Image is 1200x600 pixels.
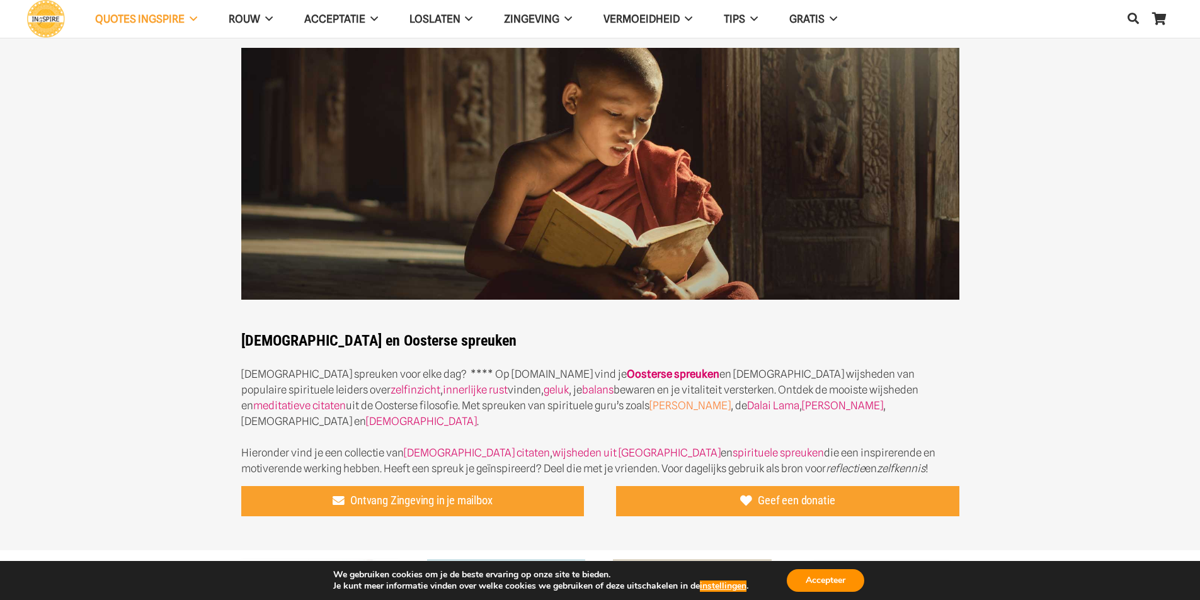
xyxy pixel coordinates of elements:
[241,332,517,349] strong: [DEMOGRAPHIC_DATA] en Oosterse spreuken
[700,580,746,592] button: instellingen
[774,3,853,35] a: GRATIS
[649,399,731,412] a: [PERSON_NAME]
[708,3,774,35] a: TIPS
[241,366,959,429] p: [DEMOGRAPHIC_DATA] spreuken voor elke dag? **** Op [DOMAIN_NAME] vind je en [DEMOGRAPHIC_DATA] wi...
[241,48,959,300] img: Ontdek de mooiste boeddhistische spreuken en oosterse wijsheden van Ingspire.nl
[229,13,260,25] span: ROUW
[504,13,559,25] span: Zingeving
[95,13,185,25] span: QUOTES INGSPIRE
[366,415,477,427] a: [DEMOGRAPHIC_DATA]
[627,368,719,380] a: Oosterse spreuken
[802,399,883,412] a: [PERSON_NAME]
[747,399,799,412] a: Dalai Lama
[826,462,865,475] em: reflectie
[758,494,835,507] span: Geef een donatie
[394,3,489,35] a: Loslaten
[333,580,748,592] p: Je kunt meer informatie vinden over welke cookies we gebruiken of deze uitschakelen in de .
[582,383,614,396] a: balans
[616,486,959,516] a: Geef een donatie
[289,3,394,35] a: Acceptatie
[391,383,440,396] a: zelfinzicht
[787,569,864,592] button: Accepteer
[404,446,550,459] a: [DEMOGRAPHIC_DATA] citaten
[443,383,508,396] a: innerlijke rust
[409,13,460,25] span: Loslaten
[241,486,585,516] a: Ontvang Zingeving in je mailbox
[544,383,569,396] a: geluk
[588,3,708,35] a: VERMOEIDHEID
[350,494,492,507] span: Ontvang Zingeving in je mailbox
[724,13,745,25] span: TIPS
[603,13,680,25] span: VERMOEIDHEID
[253,399,346,412] a: meditatieve citaten
[1121,4,1146,34] a: Zoeken
[79,3,213,35] a: QUOTES INGSPIRE
[488,3,588,35] a: Zingeving
[877,462,925,475] em: zelfkennis
[241,445,959,477] p: Hieronder vind je een collectie van , en die een inspirerende en motiverende werking hebben. Heef...
[789,13,825,25] span: GRATIS
[333,569,748,580] p: We gebruiken cookies om je de beste ervaring op onze site te bieden.
[304,13,365,25] span: Acceptatie
[733,446,824,459] a: spirituele spreuken
[213,3,289,35] a: ROUW
[552,446,721,459] a: wijsheden uit [GEOGRAPHIC_DATA]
